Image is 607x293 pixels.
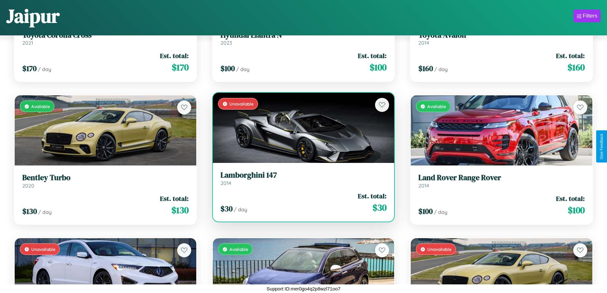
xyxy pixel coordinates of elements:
[22,40,33,46] span: 2021
[418,31,585,46] a: Toyota Avalon2014
[160,51,189,60] span: Est. total:
[556,194,585,203] span: Est. total:
[418,40,429,46] span: 2014
[427,104,446,109] span: Available
[434,66,448,72] span: / day
[220,171,387,186] a: Lamborghini 1472014
[31,104,50,109] span: Available
[370,61,387,74] span: $ 100
[568,204,585,216] span: $ 100
[267,284,341,293] p: Support ID: mer0go4q2p8wzl71oo7
[31,246,55,252] span: Unavailable
[220,171,387,180] h3: Lamborghini 147
[418,182,429,189] span: 2014
[418,63,433,74] span: $ 160
[583,13,597,19] div: Filters
[358,191,387,201] span: Est. total:
[22,173,189,189] a: Bentley Turbo2020
[22,206,37,216] span: $ 130
[220,31,387,46] a: Hyundai Elantra N2023
[567,61,585,74] span: $ 160
[599,134,604,159] div: Give Feedback
[220,40,232,46] span: 2023
[372,201,387,214] span: $ 30
[160,194,189,203] span: Est. total:
[418,206,433,216] span: $ 100
[220,180,231,186] span: 2014
[172,61,189,74] span: $ 170
[220,203,233,214] span: $ 30
[22,63,37,74] span: $ 170
[418,173,585,189] a: Land Rover Range Rover2014
[22,182,34,189] span: 2020
[22,31,189,46] a: Toyota Corolla Cross2021
[229,101,254,106] span: Unavailable
[427,246,452,252] span: Unavailable
[556,51,585,60] span: Est. total:
[234,206,247,213] span: / day
[418,173,585,182] h3: Land Rover Range Rover
[220,63,235,74] span: $ 100
[6,3,60,29] h1: Jaipur
[171,204,189,216] span: $ 130
[236,66,249,72] span: / day
[358,51,387,60] span: Est. total:
[38,209,52,215] span: / day
[574,10,601,22] button: Filters
[229,246,248,252] span: Available
[22,173,189,182] h3: Bentley Turbo
[434,209,447,215] span: / day
[38,66,51,72] span: / day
